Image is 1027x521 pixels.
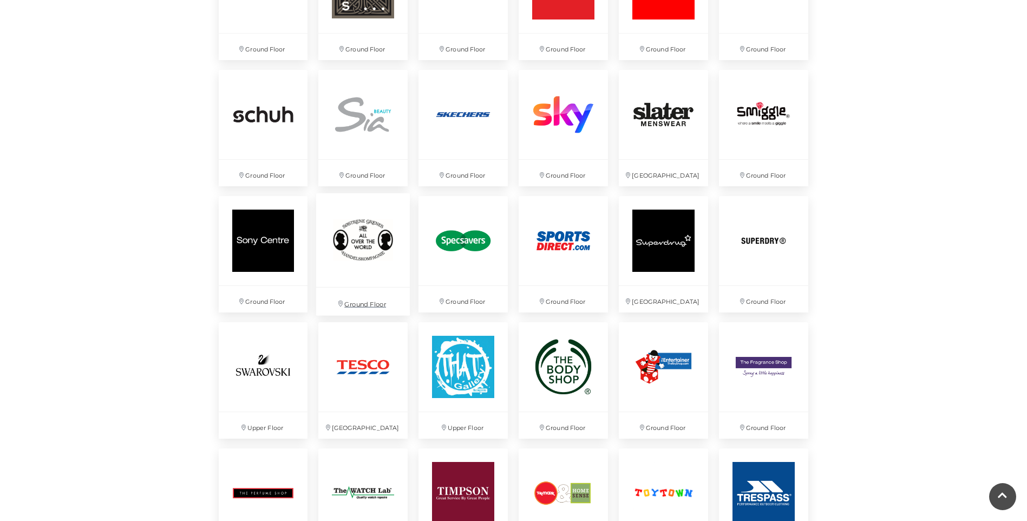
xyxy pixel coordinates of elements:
p: Ground Floor [318,160,408,186]
p: Ground Floor [719,412,808,439]
p: [GEOGRAPHIC_DATA] [318,412,408,439]
p: Ground Floor [519,34,608,60]
p: Upper Floor [418,412,508,439]
a: Ground Floor [714,191,814,318]
p: Ground Floor [619,34,708,60]
p: Ground Floor [418,160,508,186]
a: Ground Floor [313,64,413,192]
p: Ground Floor [418,34,508,60]
a: Ground Floor [413,191,513,318]
p: Ground Floor [519,286,608,312]
p: Ground Floor [219,34,308,60]
a: Ground Floor [714,64,814,192]
p: Ground Floor [519,412,608,439]
p: Ground Floor [519,160,608,186]
p: Ground Floor [219,286,308,312]
a: Ground Floor [613,317,714,444]
p: Upper Floor [219,412,308,439]
p: [GEOGRAPHIC_DATA] [619,160,708,186]
p: Ground Floor [318,34,408,60]
a: That Gallery at Festival Place Upper Floor [413,317,513,444]
a: [GEOGRAPHIC_DATA] [613,64,714,192]
img: That Gallery at Festival Place [418,322,508,412]
a: Ground Floor [513,317,613,444]
a: Ground Floor [213,64,313,192]
a: Upper Floor [213,317,313,444]
a: [GEOGRAPHIC_DATA] [313,317,413,444]
p: [GEOGRAPHIC_DATA] [619,286,708,312]
a: Ground Floor [213,191,313,318]
p: Ground Floor [219,160,308,186]
p: Ground Floor [719,160,808,186]
a: Ground Floor [413,64,513,192]
p: Ground Floor [719,34,808,60]
p: Ground Floor [316,288,410,315]
a: Ground Floor [311,187,416,321]
a: Ground Floor [513,64,613,192]
a: Ground Floor [714,317,814,444]
p: Ground Floor [719,286,808,312]
p: Ground Floor [619,412,708,439]
p: Ground Floor [418,286,508,312]
a: [GEOGRAPHIC_DATA] [613,191,714,318]
a: Ground Floor [513,191,613,318]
